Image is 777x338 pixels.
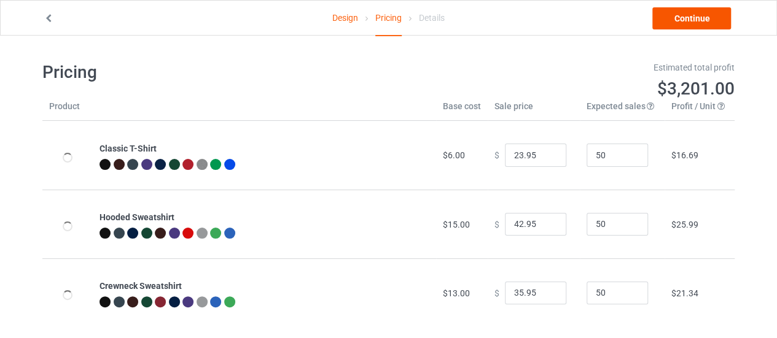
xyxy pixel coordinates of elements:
a: Design [332,1,358,35]
span: $16.69 [671,150,698,160]
th: Base cost [436,100,488,121]
th: Product [42,100,93,121]
div: Estimated total profit [397,61,735,74]
b: Hooded Sweatshirt [100,212,174,222]
b: Classic T-Shirt [100,144,157,153]
span: $25.99 [671,220,698,229]
span: $3,201.00 [657,79,735,99]
img: heather_texture.png [197,159,208,170]
span: $21.34 [671,288,698,298]
th: Expected sales [580,100,665,121]
h1: Pricing [42,61,380,83]
div: Details [419,1,445,35]
b: Crewneck Sweatshirt [100,281,182,291]
th: Sale price [488,100,580,121]
span: $15.00 [443,220,470,229]
a: Continue [652,7,731,29]
span: $ [494,219,499,229]
span: $6.00 [443,150,465,160]
th: Profit / Unit [665,100,735,121]
div: Pricing [375,1,402,36]
span: $ [494,150,499,160]
span: $ [494,288,499,298]
span: $13.00 [443,288,470,298]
